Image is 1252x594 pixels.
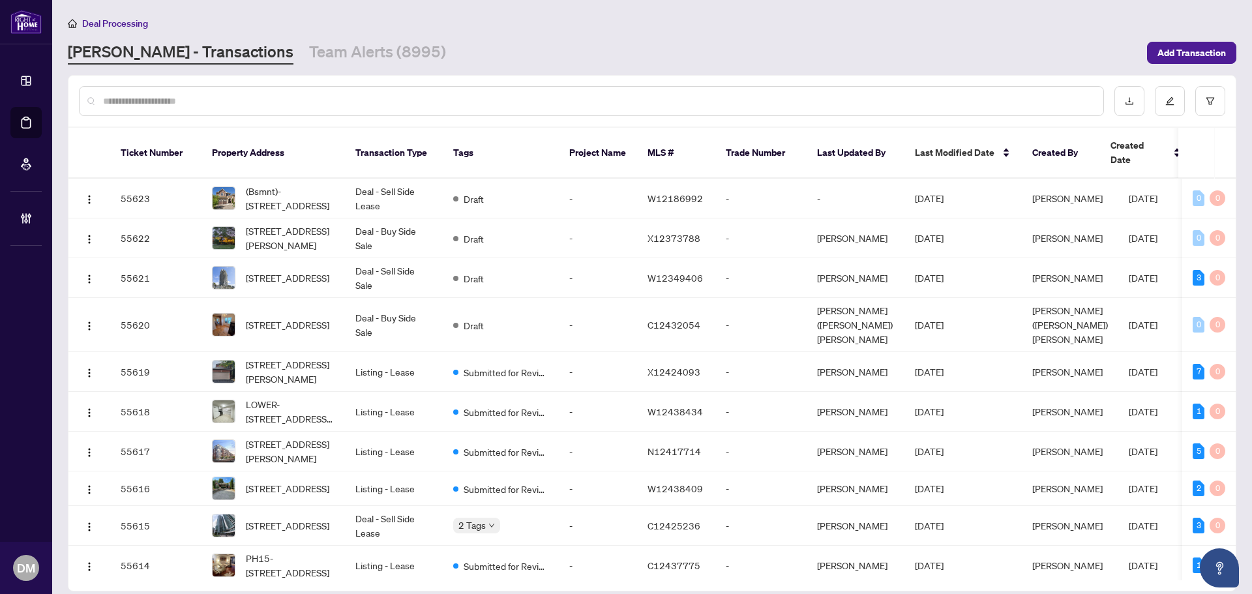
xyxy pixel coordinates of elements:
[1114,86,1144,116] button: download
[648,520,700,531] span: C12425236
[1165,97,1174,106] span: edit
[1193,557,1204,573] div: 1
[79,441,100,462] button: Logo
[213,440,235,462] img: thumbnail-img
[213,267,235,289] img: thumbnail-img
[715,179,807,218] td: -
[464,271,484,286] span: Draft
[464,365,548,379] span: Submitted for Review
[213,400,235,423] img: thumbnail-img
[915,272,944,284] span: [DATE]
[807,392,904,432] td: [PERSON_NAME]
[807,352,904,392] td: [PERSON_NAME]
[84,447,95,458] img: Logo
[648,406,703,417] span: W12438434
[1210,230,1225,246] div: 0
[915,366,944,378] span: [DATE]
[213,227,235,249] img: thumbnail-img
[1129,483,1157,494] span: [DATE]
[345,546,443,586] td: Listing - Lease
[1193,270,1204,286] div: 3
[1193,317,1204,333] div: 0
[79,515,100,536] button: Logo
[559,218,637,258] td: -
[559,352,637,392] td: -
[559,258,637,298] td: -
[110,506,201,546] td: 55615
[79,555,100,576] button: Logo
[84,234,95,245] img: Logo
[1032,559,1103,571] span: [PERSON_NAME]
[648,483,703,494] span: W12438409
[715,128,807,179] th: Trade Number
[464,559,548,573] span: Submitted for Review
[1032,304,1108,345] span: [PERSON_NAME] ([PERSON_NAME]) [PERSON_NAME]
[79,228,100,248] button: Logo
[213,514,235,537] img: thumbnail-img
[648,445,701,457] span: N12417714
[1193,481,1204,496] div: 2
[464,318,484,333] span: Draft
[1032,520,1103,531] span: [PERSON_NAME]
[345,298,443,352] td: Deal - Buy Side Sale
[68,41,293,65] a: [PERSON_NAME] - Transactions
[715,506,807,546] td: -
[915,406,944,417] span: [DATE]
[807,471,904,506] td: [PERSON_NAME]
[559,128,637,179] th: Project Name
[79,314,100,335] button: Logo
[1125,97,1134,106] span: download
[84,368,95,378] img: Logo
[1129,406,1157,417] span: [DATE]
[84,408,95,418] img: Logo
[1206,97,1215,106] span: filter
[443,128,559,179] th: Tags
[110,352,201,392] td: 55619
[464,405,548,419] span: Submitted for Review
[1193,230,1204,246] div: 0
[1210,190,1225,206] div: 0
[1155,86,1185,116] button: edit
[246,357,335,386] span: [STREET_ADDRESS][PERSON_NAME]
[345,506,443,546] td: Deal - Sell Side Lease
[246,318,329,332] span: [STREET_ADDRESS]
[1032,406,1103,417] span: [PERSON_NAME]
[84,561,95,572] img: Logo
[1129,445,1157,457] span: [DATE]
[915,232,944,244] span: [DATE]
[464,445,548,459] span: Submitted for Review
[915,145,994,160] span: Last Modified Date
[309,41,446,65] a: Team Alerts (8995)
[1129,232,1157,244] span: [DATE]
[345,128,443,179] th: Transaction Type
[648,559,700,571] span: C12437775
[110,471,201,506] td: 55616
[1210,317,1225,333] div: 0
[648,366,700,378] span: X12424093
[715,546,807,586] td: -
[110,546,201,586] td: 55614
[1110,138,1165,167] span: Created Date
[110,298,201,352] td: 55620
[559,432,637,471] td: -
[807,258,904,298] td: [PERSON_NAME]
[648,272,703,284] span: W12349406
[637,128,715,179] th: MLS #
[904,128,1022,179] th: Last Modified Date
[1032,445,1103,457] span: [PERSON_NAME]
[648,232,700,244] span: X12373788
[915,192,944,204] span: [DATE]
[1129,520,1157,531] span: [DATE]
[559,546,637,586] td: -
[246,397,335,426] span: LOWER-[STREET_ADDRESS][PERSON_NAME]
[110,258,201,298] td: 55621
[246,437,335,466] span: [STREET_ADDRESS][PERSON_NAME]
[807,546,904,586] td: [PERSON_NAME]
[1193,404,1204,419] div: 1
[559,179,637,218] td: -
[1129,272,1157,284] span: [DATE]
[1022,128,1100,179] th: Created By
[213,361,235,383] img: thumbnail-img
[246,481,329,496] span: [STREET_ADDRESS]
[1129,192,1157,204] span: [DATE]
